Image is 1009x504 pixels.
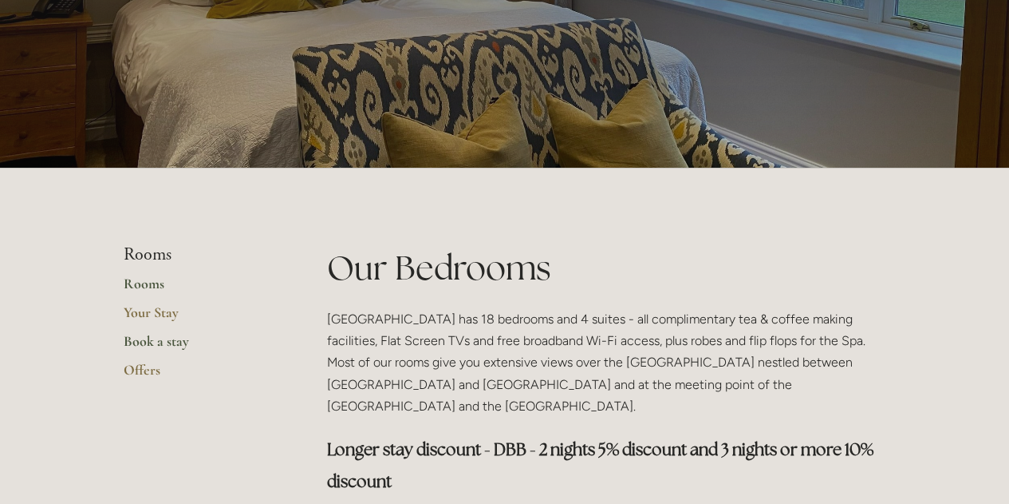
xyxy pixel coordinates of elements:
a: Offers [124,361,276,390]
p: [GEOGRAPHIC_DATA] has 18 bedrooms and 4 suites - all complimentary tea & coffee making facilities... [327,308,886,417]
a: Book a stay [124,332,276,361]
h1: Our Bedrooms [327,244,886,292]
li: Rooms [124,244,276,265]
a: Rooms [124,275,276,304]
strong: Longer stay discount - DBB - 2 nights 5% discount and 3 nights or more 10% discount [327,439,877,492]
a: Your Stay [124,304,276,332]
